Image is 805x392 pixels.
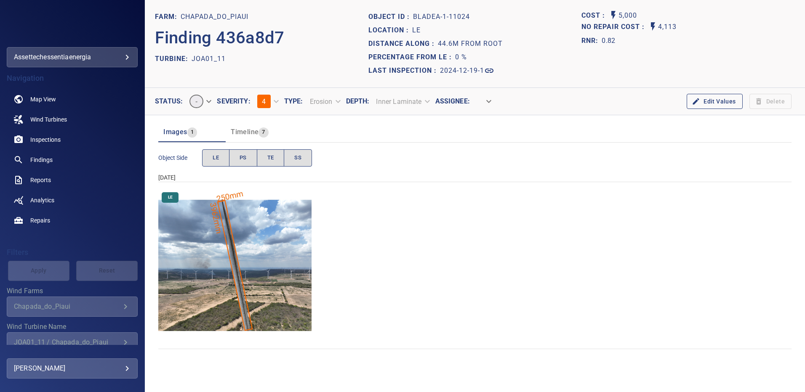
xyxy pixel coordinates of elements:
div: [PERSON_NAME] [14,362,131,375]
h4: Filters [7,248,138,257]
p: 0.82 [602,36,615,46]
a: 2024-12-19-1 [440,66,494,76]
h4: Navigation [7,74,138,82]
div: Wind Turbine Name [7,332,138,352]
div: 4 [251,91,284,111]
span: Inspections [30,135,61,144]
a: windturbines noActive [7,109,138,130]
button: Edit Values [687,94,742,109]
div: ​ [470,94,497,109]
label: Assignee : [435,98,470,105]
p: 44.6m from root [438,39,503,49]
span: LE [163,194,178,200]
label: Severity : [217,98,250,105]
span: 1 [187,127,197,137]
a: repairs noActive [7,210,138,230]
span: Repairs [30,216,50,225]
p: JOA01_11 [192,54,226,64]
span: Wind Turbines [30,115,67,124]
div: objectSide [202,149,312,167]
span: Object Side [158,154,202,162]
a: inspections noActive [7,130,138,150]
span: Images [163,128,187,136]
span: LE [213,153,219,163]
a: analytics noActive [7,190,138,210]
div: [DATE] [158,173,792,182]
label: Wind Turbine Name [7,323,138,330]
img: Chapada_do_Piaui/JOA01_11/2024-12-19-1/2024-12-19-1/image15wp15.jpg [158,189,312,342]
button: SS [284,149,312,167]
a: map noActive [7,89,138,109]
p: 4,113 [658,21,677,33]
p: Distance along : [368,39,438,49]
p: FARM: [155,12,181,22]
p: Last Inspection : [368,66,440,76]
div: Chapada_do_Piaui [14,302,120,310]
span: The base labour and equipment costs to repair the finding. Does not include the loss of productio... [581,10,608,21]
label: Type : [284,98,303,105]
span: TE [267,153,274,163]
button: PS [229,149,257,167]
svg: Auto Cost [608,10,618,20]
button: TE [257,149,285,167]
span: 4 [262,98,266,106]
a: findings noActive [7,150,138,170]
h1: No Repair Cost : [581,23,648,31]
p: Chapada_do_Piaui [181,12,248,22]
p: Finding 436a8d7 [155,25,285,50]
div: Inner Laminate [369,94,435,109]
div: Erosion [303,94,346,109]
span: Timeline [231,128,259,136]
p: TURBINE: [155,54,192,64]
label: Status : [155,98,183,105]
div: Wind Farms [7,297,138,317]
div: JOA01_11 / Chapada_do_Piaui [14,338,120,346]
span: Projected additional costs incurred by waiting 1 year to repair. This is a function of possible i... [581,21,648,33]
span: The ratio of the additional incurred cost of repair in 1 year and the cost of repairing today. Fi... [581,34,615,48]
span: Reports [30,176,51,184]
span: SS [294,153,301,163]
span: Map View [30,95,56,103]
p: Percentage from LE : [368,52,455,62]
span: 7 [259,127,268,137]
div: assettechessentiaenergia [7,47,138,67]
p: LE [412,25,421,35]
p: Location : [368,25,412,35]
span: Findings [30,156,53,164]
p: bladeA-1-11024 [413,12,470,22]
p: 5,000 [618,10,637,21]
span: Analytics [30,196,54,204]
p: 2024-12-19-1 [440,66,484,76]
label: Depth : [346,98,370,105]
h1: Cost : [581,12,608,20]
span: - [190,98,203,106]
p: 0 % [455,52,467,62]
img: assettechessentiaenergia-logo [30,17,115,34]
div: assettechessentiaenergia [14,50,131,64]
div: - [183,91,217,111]
h1: RNR: [581,36,602,46]
svg: Auto No Repair Cost [648,21,658,32]
label: Wind Farms [7,288,138,294]
p: Object ID : [368,12,413,22]
span: PS [240,153,247,163]
button: LE [202,149,229,167]
a: reports noActive [7,170,138,190]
